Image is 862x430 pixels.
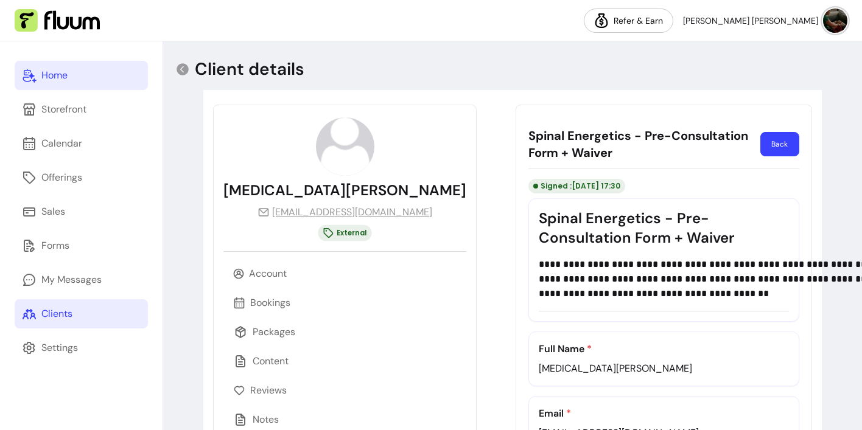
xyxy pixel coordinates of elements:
span: [PERSON_NAME] [PERSON_NAME] [683,15,818,27]
a: Forms [15,231,148,260]
button: avatar[PERSON_NAME] [PERSON_NAME] [683,9,847,33]
p: Email [539,406,789,421]
a: Calendar [15,129,148,158]
a: My Messages [15,265,148,294]
p: [MEDICAL_DATA][PERSON_NAME] [223,181,466,200]
div: Home [41,68,68,83]
div: My Messages [41,272,102,287]
a: Home [15,61,148,90]
div: External [318,225,371,241]
p: Reviews [250,383,287,398]
div: Settings [41,341,78,355]
p: Account [249,266,287,281]
a: Settings [15,333,148,362]
p: Full Name [539,342,789,356]
div: Forms [41,238,69,253]
p: [MEDICAL_DATA][PERSON_NAME] [539,361,789,376]
div: Clients [41,307,72,321]
p: Packages [253,325,295,339]
p: Spinal Energetics - Pre-Consultation Form + Waiver [528,127,760,161]
p: Notes [253,412,279,427]
img: avatar [823,9,847,33]
a: Refer & Earn [584,9,673,33]
a: Offerings [15,163,148,192]
div: Offerings [41,170,82,185]
img: Fluum Logo [15,9,100,32]
a: Sales [15,197,148,226]
p: Client details [195,58,304,80]
div: Sales [41,204,65,219]
p: Content [253,354,289,369]
p: Bookings [250,296,290,310]
a: Clients [15,299,148,328]
a: Storefront [15,95,148,124]
a: [EMAIL_ADDRESS][DOMAIN_NAME] [258,205,432,220]
div: Signed : [DATE] 17:30 [528,179,625,193]
p: Spinal Energetics - Pre-Consultation Form + Waiver [539,209,789,248]
div: Calendar [41,136,82,151]
img: avatar [316,117,374,176]
div: Storefront [41,102,86,117]
button: Back [760,132,799,156]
